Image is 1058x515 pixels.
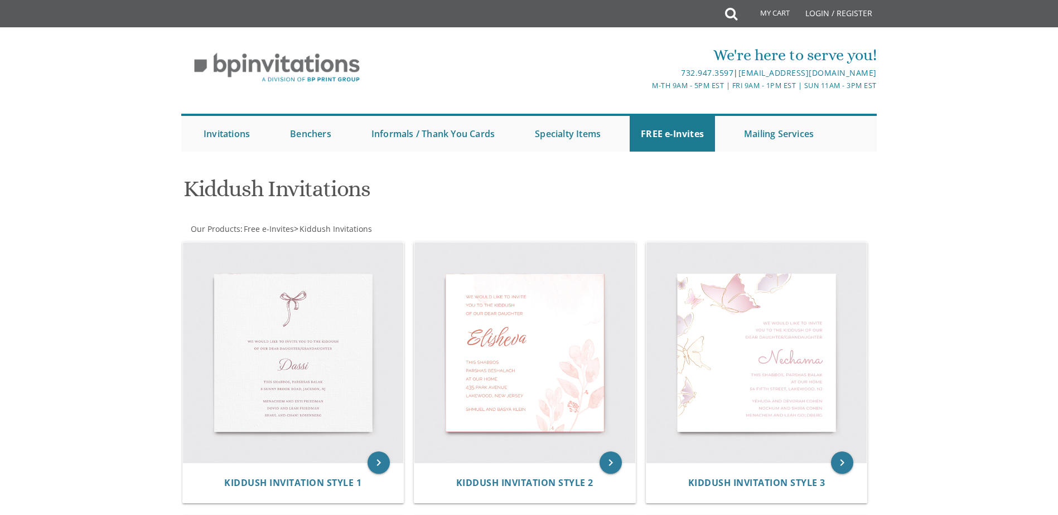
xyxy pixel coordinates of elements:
a: My Cart [736,1,798,29]
span: Free e-Invites [244,224,294,234]
a: Invitations [192,116,261,152]
span: Kiddush Invitations [299,224,372,234]
div: | [414,66,877,80]
a: Informals / Thank You Cards [360,116,506,152]
a: Specialty Items [524,116,612,152]
span: Kiddush Invitation Style 1 [224,477,361,489]
div: : [181,224,529,235]
img: Kiddush Invitation Style 2 [414,242,635,463]
a: Mailing Services [733,116,825,152]
a: Kiddush Invitations [298,224,372,234]
span: Kiddush Invitation Style 3 [688,477,825,489]
div: We're here to serve you! [414,44,877,66]
a: Kiddush Invitation Style 2 [456,478,593,488]
a: Benchers [279,116,342,152]
div: M-Th 9am - 5pm EST | Fri 9am - 1pm EST | Sun 11am - 3pm EST [414,80,877,91]
img: Kiddush Invitation Style 1 [183,242,404,463]
span: Kiddush Invitation Style 2 [456,477,593,489]
a: Kiddush Invitation Style 1 [224,478,361,488]
span: > [294,224,372,234]
a: keyboard_arrow_right [368,451,390,474]
a: Our Products [190,224,240,234]
img: Kiddush Invitation Style 3 [646,242,867,463]
img: BP Invitation Loft [181,45,373,91]
a: Kiddush Invitation Style 3 [688,478,825,488]
a: keyboard_arrow_right [600,451,622,474]
a: [EMAIL_ADDRESS][DOMAIN_NAME] [738,67,877,78]
iframe: chat widget [989,445,1058,498]
a: keyboard_arrow_right [831,451,853,474]
a: FREE e-Invites [630,116,715,152]
a: Free e-Invites [243,224,294,234]
h1: Kiddush Invitations [183,177,639,210]
a: 732.947.3597 [681,67,733,78]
